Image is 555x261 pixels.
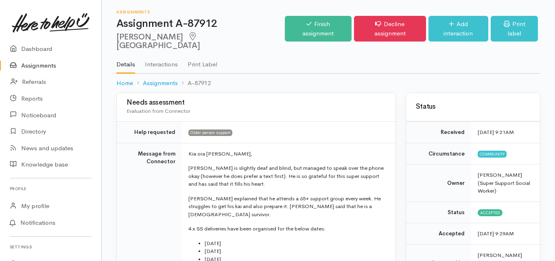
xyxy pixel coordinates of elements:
p: 4 x SS deliveries have been organised for the below dates: [188,225,386,233]
span: Accepted [478,209,503,216]
p: [PERSON_NAME] is slightly deaf and blind, but managed to speak over the phone okay (however he do... [188,164,386,188]
td: Status [406,202,471,223]
a: Interactions [145,50,178,73]
h1: Assignment A-87912 [116,18,285,30]
a: Add interaction [428,16,489,42]
p: Kia ora [PERSON_NAME], [188,150,386,158]
td: Accepted [406,223,471,245]
a: Assignments [143,79,178,88]
time: [DATE] 9:29AM [478,230,514,237]
span: Community [478,151,507,157]
time: [DATE] 9:21AM [478,129,514,136]
span: [GEOGRAPHIC_DATA] [116,31,200,50]
a: Finish assignment [285,16,351,42]
h3: Needs assessment [127,99,386,107]
h3: Status [416,103,530,111]
nav: breadcrumb [116,74,540,93]
h6: Settings [10,241,92,252]
a: Decline assignment [354,16,426,42]
li: A-87912 [178,79,211,88]
span: Evaluation from Connector [127,107,190,114]
td: Received [406,122,471,143]
h6: Profile [10,183,92,194]
span: Older person support [188,129,232,136]
a: Home [116,79,133,88]
p: [PERSON_NAME] explained that he attends a 65+ support group every week. He struggles to get his k... [188,195,386,219]
h2: [PERSON_NAME] [116,32,285,50]
a: Print Label [188,50,217,73]
li: [DATE] [205,239,386,248]
li: [DATE] [205,247,386,255]
span: [PERSON_NAME] (Super Support Social Worker) [478,171,530,194]
td: Circumstance [406,143,471,164]
a: Details [116,50,135,74]
h6: Assignments [116,10,285,14]
a: Print label [491,16,538,42]
td: Help requested [117,122,182,143]
td: Owner [406,164,471,202]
